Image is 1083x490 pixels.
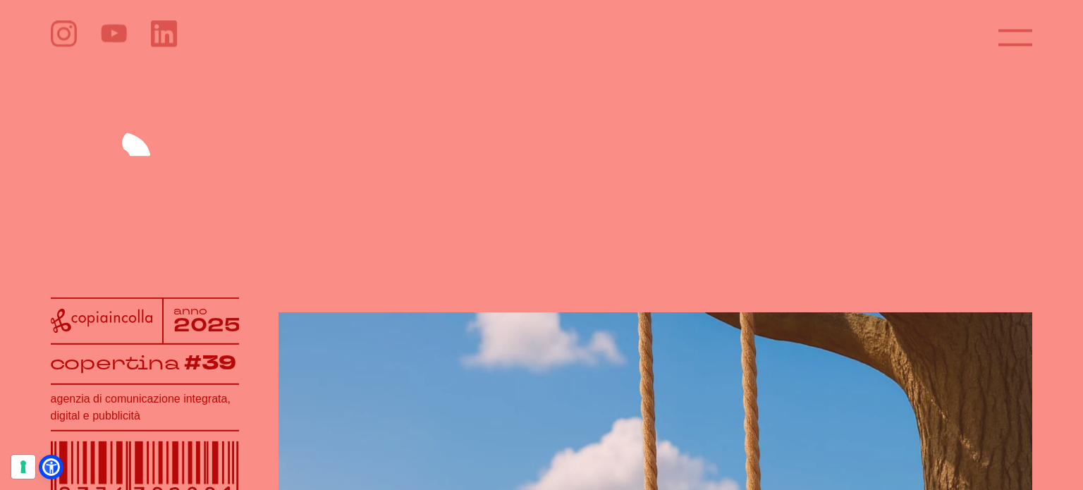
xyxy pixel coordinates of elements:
h1: agenzia di comunicazione integrata, digital e pubblicità [51,391,239,424]
button: Le tue preferenze relative al consenso per le tecnologie di tracciamento [11,455,35,479]
tspan: anno [173,304,207,317]
tspan: copertina [49,350,180,375]
tspan: #39 [185,349,238,377]
tspan: 2025 [173,312,240,338]
a: Open Accessibility Menu [42,458,60,476]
